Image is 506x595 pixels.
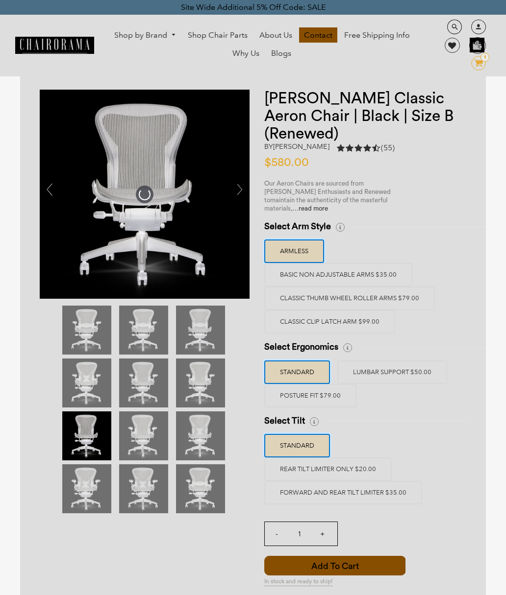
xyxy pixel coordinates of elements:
[271,48,291,59] span: Blogs
[119,411,168,460] img: Herman Miller Classic Aeron Chair | Black | Size B (Renewed) - chairorama
[99,27,425,64] nav: DesktopNavigation
[264,415,305,427] span: Select Tilt
[264,157,309,168] span: $580.00
[183,27,253,43] a: Shop Chair Parts
[119,358,168,407] img: Herman Miller Classic Aeron Chair | Black | Size B (Renewed) - chairorama
[481,53,489,62] div: 1
[470,38,485,52] img: WhatsApp_Image_2024-07-12_at_16.23.01.webp
[264,556,406,575] button: Add to Cart
[265,522,288,546] input: -
[232,48,259,59] span: Why Us
[264,434,330,457] label: STANDARD
[337,143,395,153] div: 4.5 rating (55 votes)
[339,27,415,43] a: Free Shipping Info
[381,143,395,153] span: (55)
[259,30,292,41] span: About Us
[264,221,331,232] span: Select Arm Style
[264,310,395,333] label: Classic Clip Latch Arm $99.00
[311,522,334,546] input: +
[264,197,387,212] span: maintain the authenticity of the masterful materials,...
[264,341,338,353] span: Select Ergonomics
[228,46,264,61] a: Why Us
[264,143,329,151] h2: by
[40,90,249,299] img: Herman Miller Classic Aeron Chair | Black | Size B (Renewed) - chairorama
[176,358,225,407] img: Herman Miller Classic Aeron Chair | Black | Size B (Renewed) - chairorama
[62,464,111,513] img: Herman Miller Classic Aeron Chair | Black | Size B (Renewed) - chairorama
[264,90,466,143] h1: [PERSON_NAME] Classic Aeron Chair | Black | Size B (Renewed)
[304,30,332,41] span: Contact
[337,143,395,156] a: 4.5 rating (55 votes)
[264,239,324,263] label: ARMLESS
[264,360,330,384] label: STANDARD
[62,306,111,355] img: Herman Miller Classic Aeron Chair | Black | Size B (Renewed) - chairorama
[40,189,249,198] a: Herman Miller Classic Aeron Chair | Black | Size B (Renewed) - chairorama
[344,30,410,41] span: Free Shipping Info
[266,46,296,61] a: Blogs
[464,56,486,71] a: 1
[119,464,168,513] img: Herman Miller Classic Aeron Chair | Black | Size B (Renewed) - chairorama
[264,384,356,407] label: POSTURE FIT $79.00
[299,205,328,212] a: read more
[264,286,435,310] label: Classic Thumb Wheel Roller Arms $79.00
[176,306,225,355] img: Herman Miller Classic Aeron Chair | Black | Size B (Renewed) - chairorama
[273,142,329,151] a: [PERSON_NAME]
[254,27,297,43] a: About Us
[188,30,248,41] span: Shop Chair Parts
[15,37,94,54] img: chairorama
[119,306,168,355] img: Herman Miller Classic Aeron Chair | Black | Size B (Renewed) - chairorama
[264,481,422,504] label: FORWARD AND REAR TILT LIMITER $35.00
[109,28,181,43] a: Shop by Brand
[62,358,111,407] img: Herman Miller Classic Aeron Chair | Black | Size B (Renewed) - chairorama
[264,263,412,286] label: BASIC NON ADJUSTABLE ARMS $35.00
[264,457,392,481] label: REAR TILT LIMITER ONLY $20.00
[299,27,337,43] a: Contact
[264,180,391,203] span: Our Aeron Chairs are sourced from [PERSON_NAME] Enthusiasts and Renewed to
[337,360,447,384] label: LUMBAR SUPPORT $50.00
[264,578,333,586] span: In stock and ready to ship!
[176,464,225,513] img: Herman Miller Classic Aeron Chair
[176,411,225,460] img: Herman Miller Classic Aeron Chair | Black | Size B (Renewed) - chairorama
[62,411,111,460] img: Herman Miller Classic Aeron Chair | Black | Size B (Renewed) - chairorama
